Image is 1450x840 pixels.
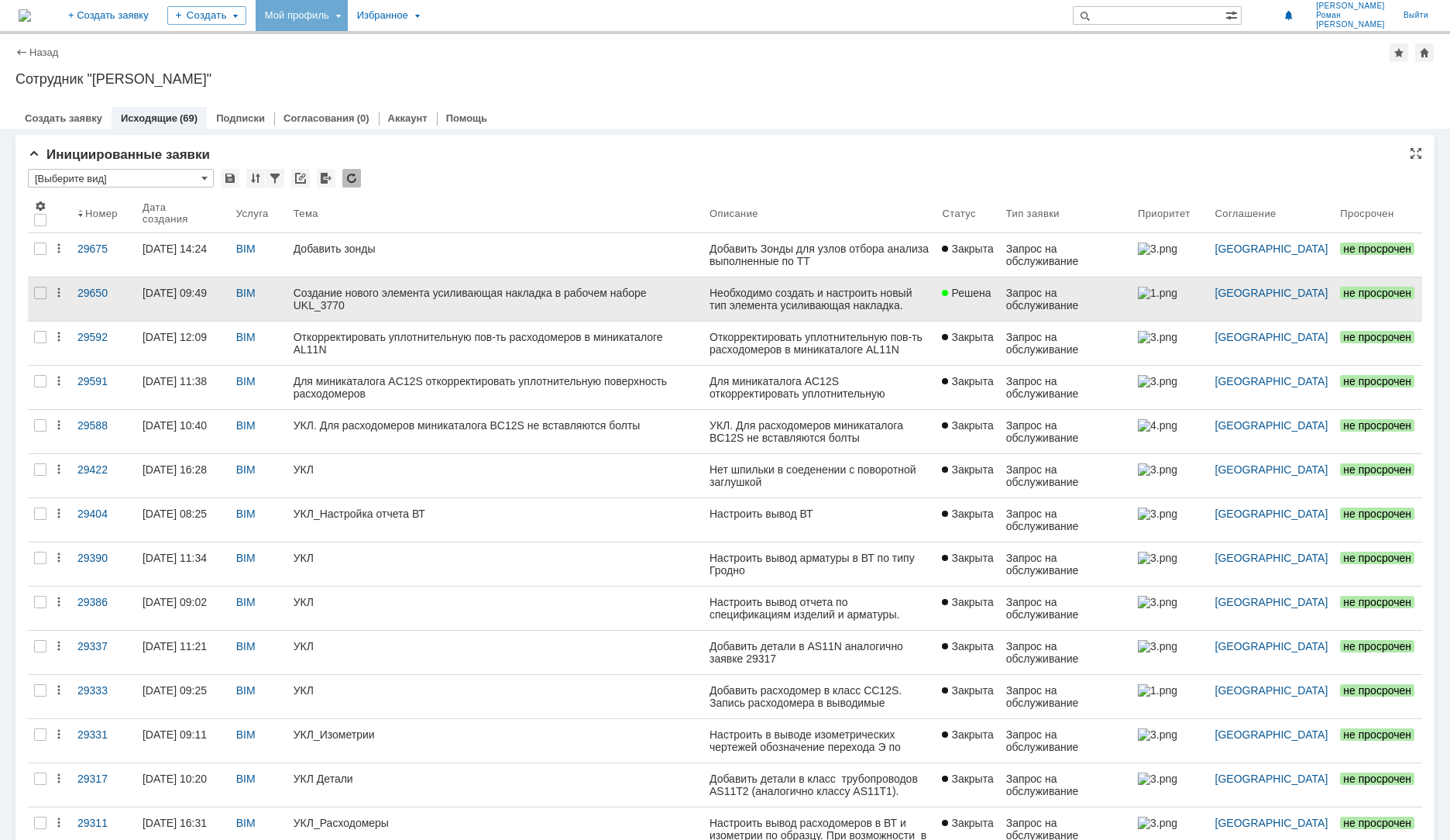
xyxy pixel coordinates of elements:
a: не просрочен [1334,410,1422,453]
img: 1.png [1138,684,1177,697]
a: Помощь [446,112,487,124]
span: Настройки [34,200,46,212]
a: не просрочен [1334,233,1422,277]
div: УКЛ_Настройка отчета ВТ [294,508,697,520]
a: Запрос на обслуживание [1000,454,1132,497]
th: Тип заявки [1000,194,1132,233]
span: Закрыта [942,773,993,785]
img: logo [19,9,31,22]
div: [DATE] 11:38 [143,375,207,387]
div: 29650 [77,287,130,299]
div: 29333 [77,684,130,697]
a: УКЛ. Для расходомеров миникаталога BC12S не вставляются болты [287,410,703,453]
span: Закрыта [942,817,993,829]
div: 29331 [77,728,130,741]
div: УКЛ [294,552,697,564]
a: [DATE] 11:34 [136,542,230,586]
th: Тема [287,194,703,233]
a: не просрочен [1334,454,1422,497]
div: Действия [53,287,65,299]
th: Статус [936,194,999,233]
a: Запрос на обслуживание [1000,719,1132,763]
img: 3.png [1138,817,1177,829]
div: Добавить в избранное [1390,43,1408,62]
a: 3.png [1132,719,1209,763]
img: 3.png [1138,552,1177,564]
a: [GEOGRAPHIC_DATA] [1215,463,1328,476]
div: 29317 [77,773,130,785]
div: УКЛ_Расходомеры [294,817,697,829]
a: [GEOGRAPHIC_DATA] [1215,596,1328,608]
div: Добавить зонды [294,243,697,255]
a: Для миникаталога AC12S откорректировать уплотнительную поверхность расходомеров [287,366,703,409]
a: BIM [236,243,256,255]
span: не просрочен [1340,773,1414,785]
div: Действия [53,463,65,476]
a: УКЛ [287,587,703,630]
img: 3.png [1138,331,1177,343]
div: Действия [53,640,65,652]
img: 1.png [1138,287,1177,299]
a: BIM [236,552,256,564]
div: [DATE] 10:20 [143,773,207,785]
a: Решена [936,277,999,321]
a: 29337 [71,631,136,674]
span: Закрыта [942,684,993,697]
div: 29386 [77,596,130,608]
a: Закрыта [936,322,999,365]
th: Приоритет [1132,194,1209,233]
a: 29650 [71,277,136,321]
a: УКЛ_Изометрии [287,719,703,763]
span: не просрочен [1340,684,1414,697]
div: [DATE] 09:49 [143,287,207,299]
div: Фильтрация... [266,169,284,188]
div: 29404 [77,508,130,520]
a: Закрыта [936,410,999,453]
a: BIM [236,773,256,785]
div: [DATE] 14:24 [143,243,207,255]
div: [DATE] 12:09 [143,331,207,343]
span: не просрочен [1340,640,1414,652]
img: 3.png [1138,773,1177,785]
a: Запрос на обслуживание [1000,675,1132,718]
div: Запрос на обслуживание [1006,552,1125,577]
a: УКЛ [287,454,703,497]
a: Запрос на обслуживание [1000,763,1132,807]
div: УКЛ. Для расходомеров миникаталога BC12S не вставляются болты [294,419,697,432]
div: Действия [53,817,65,829]
a: Закрыта [936,719,999,763]
span: Закрыта [942,463,993,476]
span: не просрочен [1340,817,1414,829]
a: Закрыта [936,366,999,409]
a: 29675 [71,233,136,277]
a: Запрос на обслуживание [1000,410,1132,453]
a: 29404 [71,498,136,542]
div: Описание [710,208,758,219]
a: УКЛ Детали [287,763,703,807]
img: 3.png [1138,728,1177,741]
div: Просрочен [1340,208,1393,219]
div: Сохранить вид [221,169,239,188]
div: [DATE] 09:02 [143,596,207,608]
a: [DATE] 09:11 [136,719,230,763]
span: Расширенный поиск [1225,7,1241,22]
a: [DATE] 10:40 [136,410,230,453]
a: не просрочен [1334,719,1422,763]
div: [DATE] 16:28 [143,463,207,476]
a: Закрыта [936,763,999,807]
a: не просрочен [1334,366,1422,409]
a: Добавить зонды [287,233,703,277]
div: УКЛ_Изометрии [294,728,697,741]
a: [DATE] 11:38 [136,366,230,409]
a: не просрочен [1334,587,1422,630]
img: 3.png [1138,640,1177,652]
a: Запрос на обслуживание [1000,542,1132,586]
div: [DATE] 10:40 [143,419,207,432]
a: Закрыта [936,587,999,630]
th: Услуга [230,194,287,233]
img: 4.png [1138,419,1177,432]
a: BIM [236,463,256,476]
a: Закрыта [936,631,999,674]
a: 3.png [1132,587,1209,630]
div: Обновлять список [342,169,361,188]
